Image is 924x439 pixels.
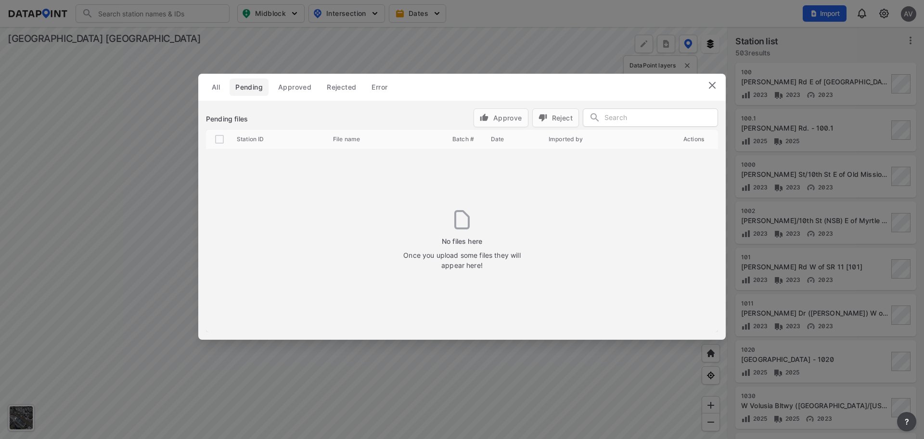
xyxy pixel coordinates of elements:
[442,229,482,250] label: No files here
[903,416,911,427] span: ?
[372,82,387,92] span: Error
[604,111,718,125] input: Search
[206,79,397,96] div: full width tabs example
[483,130,541,149] th: Date
[229,130,325,149] th: Station ID
[235,82,263,92] span: Pending
[897,412,916,431] button: more
[445,130,483,149] th: Batch #
[206,114,248,124] h3: Pending files
[327,82,356,92] span: Rejected
[212,82,220,92] span: All
[454,210,470,229] img: empty-files-table.b16494d0.svg
[278,82,311,92] span: Approved
[400,250,524,270] p: Once you upload some files they will appear here!
[676,130,718,149] th: Actions
[706,80,718,91] img: close.efbf2170.svg
[541,130,676,149] th: Imported by
[325,130,445,149] th: File name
